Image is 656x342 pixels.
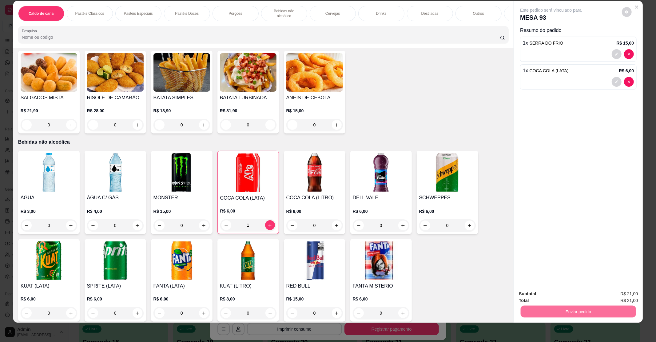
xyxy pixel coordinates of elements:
img: product-image [220,241,276,280]
button: increase-product-quantity [133,221,142,230]
button: decrease-product-quantity [22,308,32,318]
p: R$ 4,00 [87,208,144,214]
h4: BATATA SIMPLES [153,94,210,101]
button: increase-product-quantity [465,221,475,230]
p: R$ 6,00 [87,296,144,302]
p: Pastéis Clássicos [75,11,104,16]
button: Enviar pedido [521,305,636,317]
p: R$ 15,00 [286,296,343,302]
button: decrease-product-quantity [88,308,98,318]
p: R$ 6,00 [419,208,476,214]
p: 1 x [523,67,568,74]
h4: SPRITE (LATA) [87,282,144,290]
button: decrease-product-quantity [22,221,32,230]
button: increase-product-quantity [332,120,342,130]
img: product-image [153,153,210,192]
button: decrease-product-quantity [221,220,231,230]
p: R$ 6,00 [353,208,409,214]
h4: RED BULL [286,282,343,290]
h4: KUAT (LITRO) [220,282,276,290]
h4: ÁGUA [21,194,77,201]
button: decrease-product-quantity [288,120,297,130]
button: increase-product-quantity [398,308,408,318]
p: R$ 15,00 [617,40,634,46]
button: decrease-product-quantity [354,221,364,230]
img: product-image [87,53,144,92]
p: Resumo do pedido [520,27,637,34]
img: product-image [21,53,77,92]
p: R$ 6,00 [353,296,409,302]
button: decrease-product-quantity [88,221,98,230]
button: decrease-product-quantity [624,77,634,87]
h4: ANEIS DE CEBOLA [286,94,343,101]
input: Pesquisa [22,34,500,40]
p: Bebidas não alcoólica [18,138,509,146]
label: Pesquisa [22,28,39,34]
p: R$ 15,00 [153,208,210,214]
img: product-image [153,241,210,280]
button: decrease-product-quantity [612,77,622,87]
button: decrease-product-quantity [221,120,231,130]
h4: SALGADOS MISTA [21,94,77,101]
span: SERRA DO FRIO [530,41,563,46]
p: R$ 13,90 [153,108,210,114]
p: R$ 15,00 [286,108,343,114]
h4: ÁGUA C/ GÁS [87,194,144,201]
h4: MONSTER [153,194,210,201]
button: increase-product-quantity [332,221,342,230]
h4: COCA COLA (LATA) [220,194,276,202]
h4: KUAT (LATA) [21,282,77,290]
img: product-image [21,153,77,192]
p: R$ 28,00 [87,108,144,114]
p: Cervejas [325,11,340,16]
button: decrease-product-quantity [22,120,32,130]
button: decrease-product-quantity [288,221,297,230]
p: Outros [473,11,484,16]
button: decrease-product-quantity [221,308,231,318]
img: product-image [353,241,409,280]
button: decrease-product-quantity [88,120,98,130]
img: product-image [353,153,409,192]
button: increase-product-quantity [398,221,408,230]
p: Drinks [376,11,387,16]
p: R$ 6,00 [21,296,77,302]
h4: SCHWEPPES [419,194,476,201]
button: increase-product-quantity [265,308,275,318]
p: Pastéis Especiais [124,11,153,16]
button: decrease-product-quantity [354,308,364,318]
button: decrease-product-quantity [288,308,297,318]
h4: BATATA TURBINADA [220,94,276,101]
button: decrease-product-quantity [612,49,622,59]
img: product-image [153,53,210,92]
button: decrease-product-quantity [622,7,632,17]
span: COCA COLA (LATA) [530,68,569,73]
p: R$ 21,90 [21,108,77,114]
button: decrease-product-quantity [155,308,165,318]
button: increase-product-quantity [133,308,142,318]
button: increase-product-quantity [332,308,342,318]
p: Este pedido será vinculado para [520,7,582,13]
img: product-image [87,153,144,192]
button: increase-product-quantity [133,120,142,130]
p: R$ 6,00 [153,296,210,302]
p: Destiladas [421,11,439,16]
img: product-image [419,153,476,192]
img: product-image [286,153,343,192]
h4: FANTA (LATA) [153,282,210,290]
button: decrease-product-quantity [624,49,634,59]
p: Bebidas não alcoólica [266,9,302,18]
p: Caldo de cana [29,11,54,16]
button: increase-product-quantity [265,120,275,130]
p: R$ 8,00 [220,296,276,302]
p: MESA 93 [520,13,582,22]
h4: COCA COLA (LITRO) [286,194,343,201]
img: product-image [220,53,276,92]
button: increase-product-quantity [66,221,76,230]
img: product-image [21,241,77,280]
p: R$ 8,00 [286,208,343,214]
p: R$ 6,00 [619,68,634,74]
p: R$ 3,00 [21,208,77,214]
button: decrease-product-quantity [155,120,165,130]
button: decrease-product-quantity [155,221,165,230]
img: product-image [220,153,276,192]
